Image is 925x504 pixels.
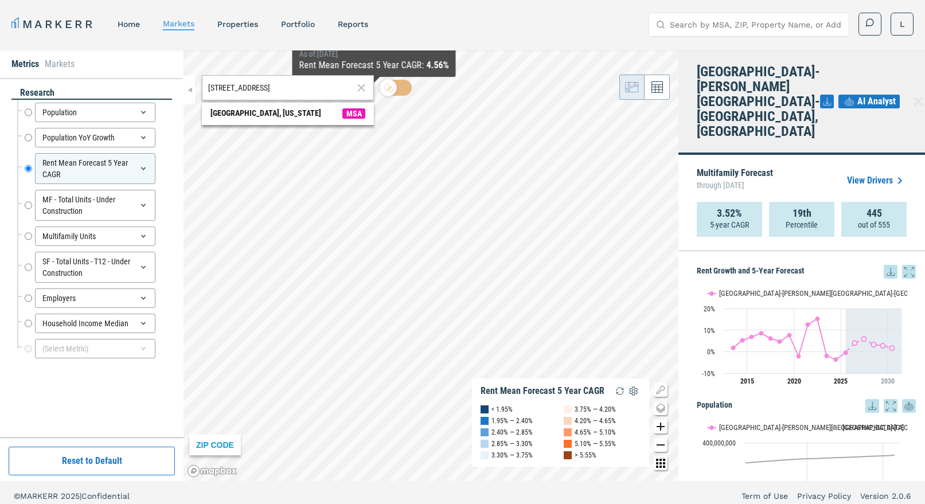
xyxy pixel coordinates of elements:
[697,169,773,193] p: Multifamily Forecast
[281,19,315,29] a: Portfolio
[881,343,885,348] path: Thursday, 28 Jun, 20:00, 2.76. Atlanta-Sandy Springs-Roswell, GA.
[853,337,895,350] g: Atlanta-Sandy Springs-Roswell, GA, line 2 of 2 with 5 data points.
[697,279,907,393] svg: Interactive chart
[35,153,155,184] div: Rent Mean Forecast 5 Year CAGR
[202,104,374,122] span: Search Bar Suggestion Item: Westwood, Massachusetts
[427,60,449,71] b: 4.56%
[797,490,851,502] a: Privacy Policy
[575,450,596,461] div: > 5.55%
[707,348,715,356] text: 0%
[35,339,155,358] div: (Select Metric)
[853,341,857,345] path: Sunday, 28 Jun, 20:00, 4.01. Atlanta-Sandy Springs-Roswell, GA.
[189,435,241,455] div: ZIP CODE
[491,438,533,450] div: 2.85% — 3.30%
[786,219,818,230] p: Percentile
[708,289,819,298] button: Show Atlanta-Sandy Springs-Roswell, GA
[844,350,848,355] path: Saturday, 28 Jun, 20:00, -0.5. Atlanta-Sandy Springs-Roswell, GA.
[11,16,95,32] a: MARKERR
[704,327,715,335] text: 10%
[654,383,668,397] button: Show/Hide Legend Map Button
[697,64,820,139] h4: [GEOGRAPHIC_DATA]-[PERSON_NAME][GEOGRAPHIC_DATA]-[GEOGRAPHIC_DATA], [GEOGRAPHIC_DATA]
[217,19,258,29] a: properties
[299,39,449,72] div: Map Tooltip Content
[81,491,130,501] span: Confidential
[900,18,904,30] span: L
[862,337,867,341] path: Monday, 28 Jun, 20:00, 5.89. Atlanta-Sandy Springs-Roswell, GA.
[491,415,533,427] div: 1.95% — 2.40%
[731,346,736,350] path: Friday, 28 Jun, 20:00, 1.75. Atlanta-Sandy Springs-Roswell, GA.
[654,456,668,470] button: Other options map button
[697,178,773,193] span: through [DATE]
[891,13,914,36] button: L
[9,447,175,475] button: Reset to Default
[342,108,365,119] span: MSA
[717,208,742,219] strong: 3.52%
[208,82,353,94] input: Search by MSA or ZIP Code
[210,107,321,119] div: [GEOGRAPHIC_DATA], [US_STATE]
[35,314,155,333] div: Household Income Median
[842,423,904,432] text: [GEOGRAPHIC_DATA]
[872,342,876,347] path: Wednesday, 28 Jun, 20:00, 3.27. Atlanta-Sandy Springs-Roswell, GA.
[35,226,155,246] div: Multifamily Units
[299,58,449,72] div: Rent Mean Forecast 5 Year CAGR :
[11,57,39,71] li: Metrics
[867,208,882,219] strong: 445
[491,450,533,461] div: 3.30% — 3.75%
[163,19,194,28] a: markets
[627,384,641,398] img: Settings
[11,87,172,100] div: research
[654,401,668,415] button: Change style map button
[787,333,792,337] path: Friday, 28 Jun, 20:00, 7.67. Atlanta-Sandy Springs-Roswell, GA.
[697,265,916,279] h5: Rent Growth and 5-Year Forecast
[575,404,616,415] div: 3.75% — 4.20%
[45,57,75,71] li: Markets
[61,491,81,501] span: 2025 |
[857,95,896,108] span: AI Analyst
[338,19,368,29] a: reports
[740,377,754,385] tspan: 2015
[710,219,749,230] p: 5-year CAGR
[575,415,616,427] div: 4.20% — 4.65%
[187,464,237,478] a: Mapbox logo
[806,322,810,327] path: Monday, 28 Jun, 20:00, 12.55. Atlanta-Sandy Springs-Roswell, GA.
[847,174,907,187] a: View Drivers
[881,377,895,385] tspan: 2030
[613,384,627,398] img: Reload Legend
[858,219,890,230] p: out of 555
[702,439,736,447] text: 400,000,000
[575,427,616,438] div: 4.65% — 5.10%
[704,305,715,313] text: 20%
[793,208,811,219] strong: 19th
[35,288,155,308] div: Employers
[860,490,911,502] a: Version 2.0.6
[35,103,155,122] div: Population
[35,252,155,283] div: SF - Total Units - T12 - Under Construction
[768,336,773,341] path: Wednesday, 28 Jun, 20:00, 6.13. Atlanta-Sandy Springs-Roswell, GA.
[184,50,678,481] canvas: Map
[575,438,616,450] div: 5.10% — 5.55%
[740,338,745,342] path: Saturday, 28 Jun, 20:00, 5.27. Atlanta-Sandy Springs-Roswell, GA.
[481,385,604,397] div: Rent Mean Forecast 5 Year CAGR
[741,490,788,502] a: Term of Use
[834,377,848,385] tspan: 2025
[491,404,513,415] div: < 1.95%
[14,491,20,501] span: ©
[20,491,61,501] span: MARKERR
[35,128,155,147] div: Population YoY Growth
[491,427,533,438] div: 2.40% — 2.85%
[750,334,754,339] path: Sunday, 28 Jun, 20:00, 6.82. Atlanta-Sandy Springs-Roswell, GA.
[815,317,820,321] path: Tuesday, 28 Jun, 20:00, 15.25. Atlanta-Sandy Springs-Roswell, GA.
[35,190,155,221] div: MF - Total Units - Under Construction
[759,331,764,335] path: Tuesday, 28 Jun, 20:00, 8.54. Atlanta-Sandy Springs-Roswell, GA.
[825,354,829,358] path: Wednesday, 28 Jun, 20:00, -2. Atlanta-Sandy Springs-Roswell, GA.
[697,279,916,393] div: Rent Growth and 5-Year Forecast. Highcharts interactive chart.
[787,377,801,385] tspan: 2020
[702,370,715,378] text: -10%
[834,357,838,362] path: Friday, 28 Jun, 20:00, -3.65. Atlanta-Sandy Springs-Roswell, GA.
[654,438,668,452] button: Zoom out map button
[890,346,895,350] path: Friday, 28 Jun, 20:00, 1.7. Atlanta-Sandy Springs-Roswell, GA.
[299,49,449,58] div: As of : [DATE]
[797,354,801,358] path: Sunday, 28 Jun, 20:00, -2.11. Atlanta-Sandy Springs-Roswell, GA.
[654,420,668,433] button: Zoom in map button
[838,95,900,108] button: AI Analyst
